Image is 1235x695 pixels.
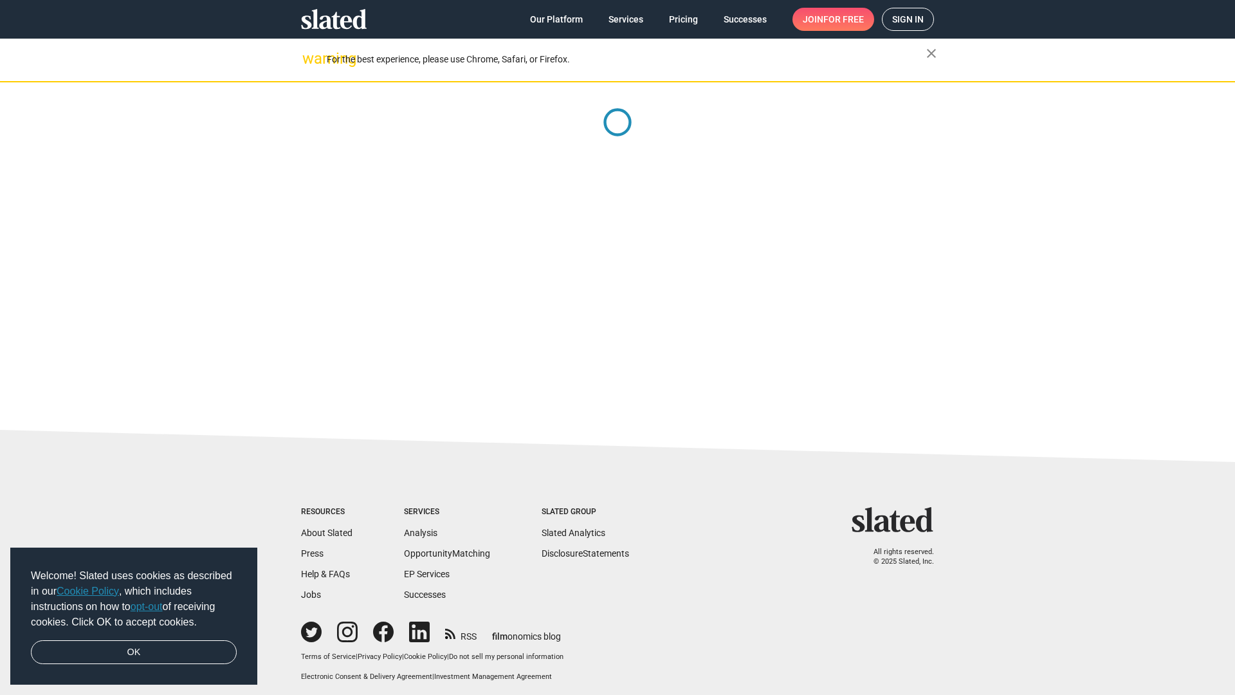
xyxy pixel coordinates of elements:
[803,8,864,31] span: Join
[302,51,318,66] mat-icon: warning
[860,548,934,566] p: All rights reserved. © 2025 Slated, Inc.
[434,672,552,681] a: Investment Management Agreement
[598,8,654,31] a: Services
[404,528,437,538] a: Analysis
[404,548,490,559] a: OpportunityMatching
[792,8,874,31] a: Joinfor free
[542,528,605,538] a: Slated Analytics
[445,623,477,643] a: RSS
[608,8,643,31] span: Services
[301,653,356,661] a: Terms of Service
[131,601,163,612] a: opt-out
[31,640,237,665] a: dismiss cookie message
[404,653,447,661] a: Cookie Policy
[449,653,563,662] button: Do not sell my personal information
[358,653,402,661] a: Privacy Policy
[542,507,629,517] div: Slated Group
[402,653,404,661] span: |
[301,569,350,579] a: Help & FAQs
[724,8,767,31] span: Successes
[492,631,508,642] span: film
[432,672,434,681] span: |
[301,528,352,538] a: About Slated
[10,548,257,685] div: cookieconsent
[327,51,926,68] div: For the best experience, please use Chrome, Safari, or Firefox.
[823,8,864,31] span: for free
[659,8,708,31] a: Pricing
[404,507,490,517] div: Services
[57,586,119,597] a: Cookie Policy
[924,46,939,61] mat-icon: close
[669,8,698,31] span: Pricing
[542,548,629,559] a: DisclosureStatements
[492,620,561,643] a: filmonomics blog
[520,8,593,31] a: Our Platform
[447,653,449,661] span: |
[356,653,358,661] span: |
[530,8,583,31] span: Our Platform
[713,8,777,31] a: Successes
[404,589,446,600] a: Successes
[892,8,924,30] span: Sign in
[301,589,321,600] a: Jobs
[301,672,432,681] a: Electronic Consent & Delivery Agreement
[301,507,352,517] div: Resources
[404,569,450,579] a: EP Services
[882,8,934,31] a: Sign in
[31,568,237,630] span: Welcome! Slated uses cookies as described in our , which includes instructions on how to of recei...
[301,548,324,559] a: Press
